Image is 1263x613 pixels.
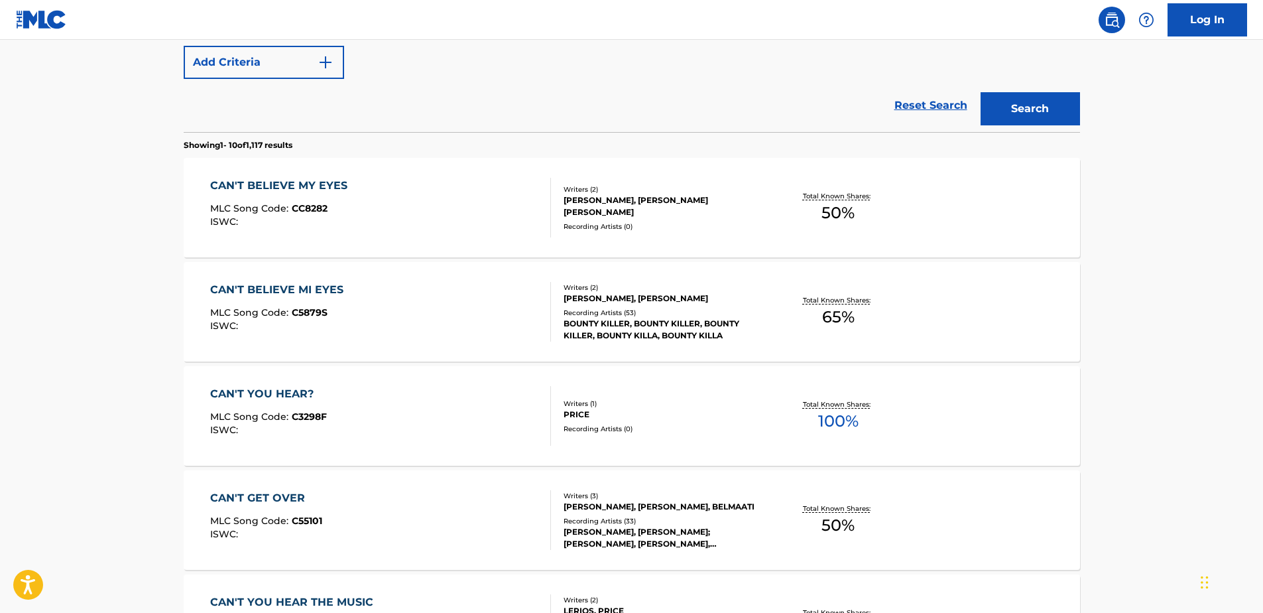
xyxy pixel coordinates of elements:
p: Total Known Shares: [803,191,874,201]
span: C55101 [292,515,322,527]
p: Total Known Shares: [803,399,874,409]
div: Writers ( 2 ) [564,184,764,194]
div: Drag [1201,563,1209,602]
span: ISWC : [210,528,241,540]
div: CAN'T BELIEVE MY EYES [210,178,354,194]
p: Total Known Shares: [803,295,874,305]
div: BOUNTY KILLER, BOUNTY KILLER, BOUNTY KILLER, BOUNTY KILLA, BOUNTY KILLA [564,318,764,342]
button: Search [981,92,1080,125]
span: ISWC : [210,216,241,228]
a: CAN'T BELIEVE MI EYESMLC Song Code:C5879SISWC:Writers (2)[PERSON_NAME], [PERSON_NAME]Recording Ar... [184,262,1080,362]
div: Recording Artists ( 33 ) [564,516,764,526]
p: Total Known Shares: [803,504,874,513]
span: 50 % [821,513,855,537]
span: C5879S [292,306,328,318]
span: MLC Song Code : [210,515,292,527]
div: Recording Artists ( 0 ) [564,222,764,232]
div: [PERSON_NAME], [PERSON_NAME], BELMAATI [564,501,764,513]
img: 9d2ae6d4665cec9f34b9.svg [318,54,333,70]
a: Reset Search [888,91,974,120]
span: ISWC : [210,320,241,332]
div: [PERSON_NAME], [PERSON_NAME] [PERSON_NAME] [564,194,764,218]
span: 100 % [818,409,859,433]
span: 65 % [822,305,855,329]
span: ISWC : [210,424,241,436]
p: Showing 1 - 10 of 1,117 results [184,139,292,151]
div: Recording Artists ( 53 ) [564,308,764,318]
a: Public Search [1099,7,1125,33]
div: CAN'T YOU HEAR THE MUSIC [210,594,380,610]
img: MLC Logo [16,10,67,29]
span: MLC Song Code : [210,306,292,318]
span: MLC Song Code : [210,202,292,214]
div: Writers ( 2 ) [564,283,764,293]
span: 50 % [821,201,855,225]
div: Writers ( 1 ) [564,399,764,409]
span: CC8282 [292,202,328,214]
div: CAN'T GET OVER [210,490,322,506]
a: CAN'T BELIEVE MY EYESMLC Song Code:CC8282ISWC:Writers (2)[PERSON_NAME], [PERSON_NAME] [PERSON_NAM... [184,158,1080,257]
img: search [1104,12,1120,28]
div: PRICE [564,409,764,421]
div: CAN'T BELIEVE MI EYES [210,282,350,298]
a: Log In [1168,3,1247,36]
div: Help [1133,7,1160,33]
div: [PERSON_NAME], [PERSON_NAME];[PERSON_NAME], [PERSON_NAME], [PERSON_NAME], [PERSON_NAME]|[PERSON_N... [564,526,764,550]
div: [PERSON_NAME], [PERSON_NAME] [564,293,764,305]
span: C3298F [292,411,327,423]
a: CAN'T YOU HEAR?MLC Song Code:C3298FISWC:Writers (1)PRICERecording Artists (0)Total Known Shares:100% [184,366,1080,466]
div: Recording Artists ( 0 ) [564,424,764,434]
img: help [1138,12,1154,28]
iframe: Chat Widget [1197,549,1263,613]
button: Add Criteria [184,46,344,79]
span: MLC Song Code : [210,411,292,423]
div: Writers ( 3 ) [564,491,764,501]
div: CAN'T YOU HEAR? [210,386,327,402]
div: Writers ( 2 ) [564,595,764,605]
a: CAN'T GET OVERMLC Song Code:C55101ISWC:Writers (3)[PERSON_NAME], [PERSON_NAME], BELMAATIRecording... [184,470,1080,570]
